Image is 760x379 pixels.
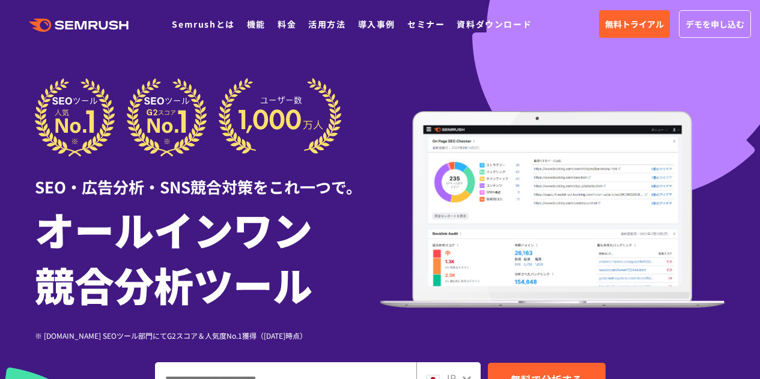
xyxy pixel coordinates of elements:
[278,18,296,30] a: 料金
[457,18,532,30] a: 資料ダウンロード
[308,18,345,30] a: 活用方法
[35,330,380,341] div: ※ [DOMAIN_NAME] SEOツール部門にてG2スコア＆人気度No.1獲得（[DATE]時点）
[407,18,445,30] a: セミナー
[172,18,234,30] a: Semrushとは
[679,10,751,38] a: デモを申し込む
[247,18,266,30] a: 機能
[35,201,380,312] h1: オールインワン 競合分析ツール
[358,18,395,30] a: 導入事例
[599,10,670,38] a: 無料トライアル
[35,157,380,198] div: SEO・広告分析・SNS競合対策をこれ一つで。
[605,17,664,31] span: 無料トライアル
[686,17,744,31] span: デモを申し込む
